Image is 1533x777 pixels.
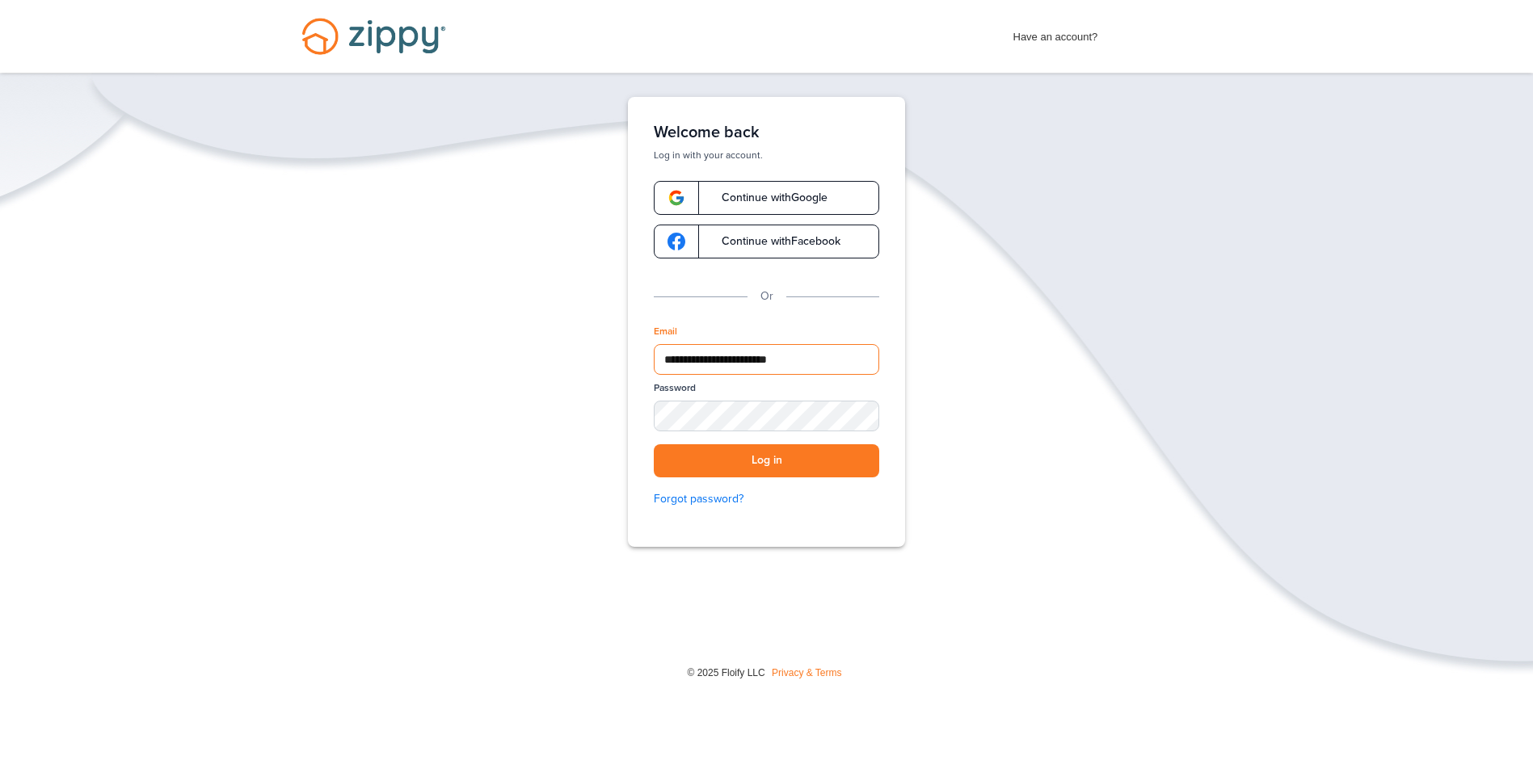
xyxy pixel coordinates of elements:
a: google-logoContinue withFacebook [654,225,879,258]
p: Or [760,288,773,305]
input: Password [654,401,879,431]
a: Forgot password? [654,490,879,508]
img: google-logo [668,233,685,250]
span: Continue with Facebook [705,236,840,247]
label: Password [654,381,696,395]
span: Continue with Google [705,192,828,204]
p: Log in with your account. [654,149,879,162]
img: Back to Top [1488,739,1529,773]
input: Email [654,344,879,375]
label: Email [654,325,677,338]
button: Log in [654,444,879,477]
a: google-logoContinue withGoogle [654,181,879,215]
h1: Welcome back [654,123,879,142]
span: © 2025 Floify LLC [687,667,764,678]
span: Have an account? [1013,20,1098,46]
a: Privacy & Terms [772,667,841,678]
img: google-logo [668,189,685,207]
